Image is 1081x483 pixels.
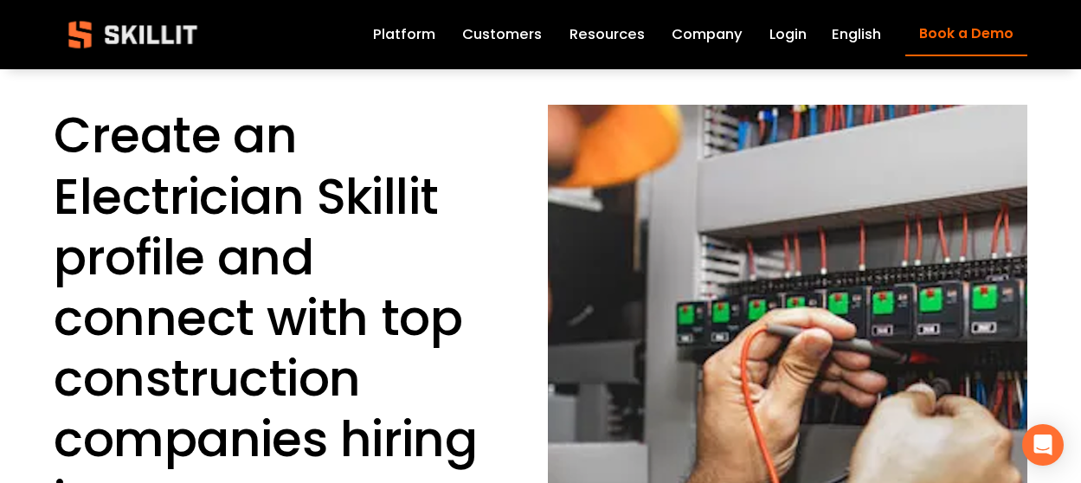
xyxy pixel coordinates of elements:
img: Skillit [54,9,211,61]
a: Platform [373,23,435,47]
a: Book a Demo [905,12,1026,56]
span: Resources [569,24,645,46]
a: folder dropdown [569,23,645,47]
a: Customers [462,23,542,47]
a: Company [672,23,743,47]
span: English [832,24,881,46]
div: language picker [832,23,881,47]
a: Login [769,23,807,47]
div: Open Intercom Messenger [1022,424,1064,466]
